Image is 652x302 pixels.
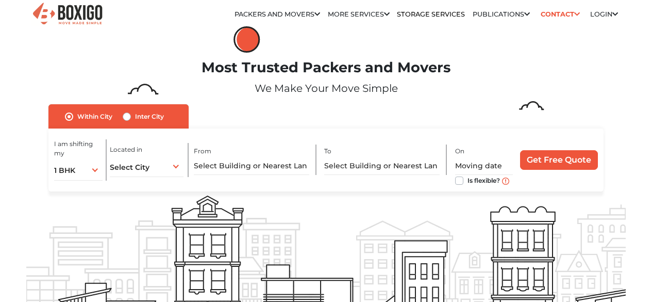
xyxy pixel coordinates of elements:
span: 1 BHK [54,166,75,175]
input: Get Free Quote [520,150,598,170]
img: Boxigo [31,2,104,27]
a: Contact [537,6,583,22]
a: More services [328,10,390,18]
a: Storage Services [397,10,465,18]
img: move_date_info [502,178,509,185]
label: Is flexible? [467,174,500,185]
span: Select City [110,163,149,172]
label: I am shifting my [54,139,103,158]
label: Inter City [135,110,164,123]
p: We Make Your Move Simple [26,81,626,96]
input: Select Building or Nearest Landmark [194,157,309,175]
label: To [324,147,331,156]
input: Select Building or Nearest Landmark [324,157,439,175]
label: Located in [110,145,142,154]
label: From [194,147,211,156]
h1: Most Trusted Packers and Movers [26,59,626,76]
label: On [455,147,464,156]
a: Packers and Movers [235,10,320,18]
input: Moving date [455,157,513,175]
a: Login [590,10,618,18]
a: Publications [473,10,530,18]
label: Within City [77,110,112,123]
